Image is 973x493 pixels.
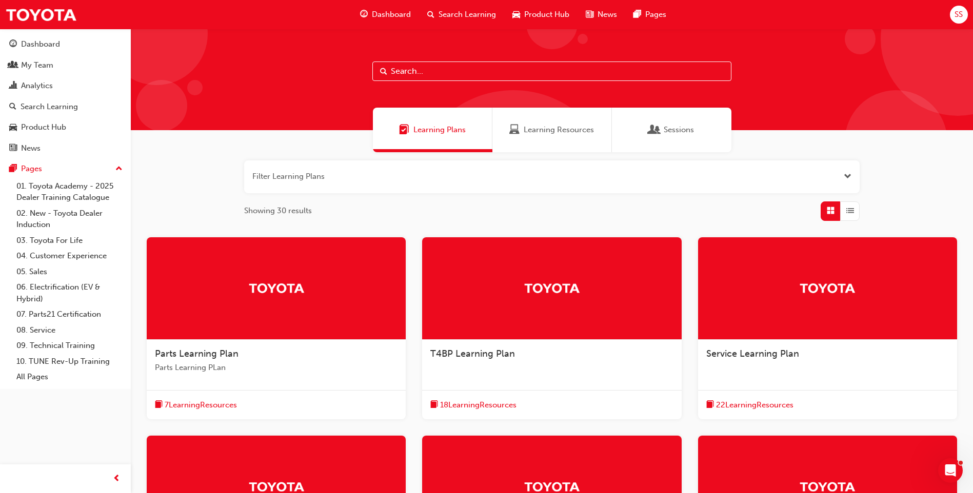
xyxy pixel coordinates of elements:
span: guage-icon [9,40,17,49]
span: Dashboard [372,9,411,20]
a: guage-iconDashboard [352,4,419,25]
span: Showing 30 results [244,205,312,217]
span: guage-icon [360,8,368,21]
span: search-icon [427,8,434,21]
a: Product Hub [4,118,127,137]
div: Analytics [21,80,53,92]
button: Pages [4,159,127,178]
img: Trak [248,279,305,297]
span: pages-icon [633,8,641,21]
span: 7 Learning Resources [165,399,237,411]
a: 08. Service [12,322,127,338]
a: Learning ResourcesLearning Resources [492,108,612,152]
img: Trak [799,279,856,297]
span: up-icon [115,162,123,176]
a: 02. New - Toyota Dealer Induction [12,206,127,233]
span: Learning Resources [524,124,594,136]
a: pages-iconPages [625,4,674,25]
span: Parts Learning PLan [155,362,398,374]
a: 05. Sales [12,264,127,280]
a: TrakService Learning Planbook-icon22LearningResources [698,237,957,420]
span: 22 Learning Resources [716,399,793,411]
a: 01. Toyota Academy - 2025 Dealer Training Catalogue [12,178,127,206]
span: car-icon [9,123,17,132]
a: 04. Customer Experience [12,248,127,264]
span: Search Learning [439,9,496,20]
a: 06. Electrification (EV & Hybrid) [12,279,127,306]
span: news-icon [9,144,17,153]
a: car-iconProduct Hub [504,4,578,25]
span: Learning Plans [399,124,409,136]
span: Learning Plans [413,124,466,136]
span: 18 Learning Resources [440,399,517,411]
a: TrakT4BP Learning Planbook-icon18LearningResources [422,237,681,420]
span: book-icon [430,399,438,412]
div: My Team [21,59,53,71]
span: Grid [827,205,835,217]
div: Search Learning [21,101,78,113]
span: prev-icon [113,473,121,485]
button: DashboardMy TeamAnalyticsSearch LearningProduct HubNews [4,33,127,159]
span: SS [955,9,963,20]
a: search-iconSearch Learning [419,4,504,25]
img: Trak [5,3,77,26]
a: TrakParts Learning PlanParts Learning PLanbook-icon7LearningResources [147,237,406,420]
span: Search [380,66,387,77]
button: book-icon7LearningResources [155,399,237,412]
a: Learning PlansLearning Plans [373,108,492,152]
span: book-icon [155,399,163,412]
div: Dashboard [21,38,60,50]
span: Service Learning Plan [706,348,799,359]
a: 03. Toyota For Life [12,233,127,249]
span: chart-icon [9,81,17,91]
span: News [598,9,617,20]
span: T4BP Learning Plan [430,348,515,359]
span: people-icon [9,61,17,70]
span: Product Hub [524,9,569,20]
div: News [21,142,41,154]
button: book-icon22LearningResources [706,399,793,412]
div: Product Hub [21,121,66,133]
span: Parts Learning Plan [155,348,239,359]
a: News [4,139,127,158]
iframe: Intercom live chat [938,458,963,483]
input: Search... [372,61,731,81]
button: Open the filter [844,171,851,182]
span: List [846,205,854,217]
span: book-icon [706,399,714,412]
span: Learning Resources [509,124,520,136]
a: Search Learning [4,97,127,116]
span: Sessions [649,124,660,136]
span: car-icon [512,8,520,21]
span: Sessions [664,124,694,136]
a: All Pages [12,369,127,385]
span: news-icon [586,8,593,21]
span: search-icon [9,102,16,112]
span: pages-icon [9,165,17,174]
a: 09. Technical Training [12,338,127,354]
a: news-iconNews [578,4,625,25]
a: 10. TUNE Rev-Up Training [12,354,127,369]
button: book-icon18LearningResources [430,399,517,412]
a: 07. Parts21 Certification [12,306,127,322]
a: Analytics [4,76,127,95]
a: SessionsSessions [612,108,731,152]
a: Dashboard [4,35,127,54]
span: Pages [645,9,666,20]
button: SS [950,6,968,24]
div: Pages [21,163,42,175]
img: Trak [524,279,580,297]
a: My Team [4,56,127,75]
